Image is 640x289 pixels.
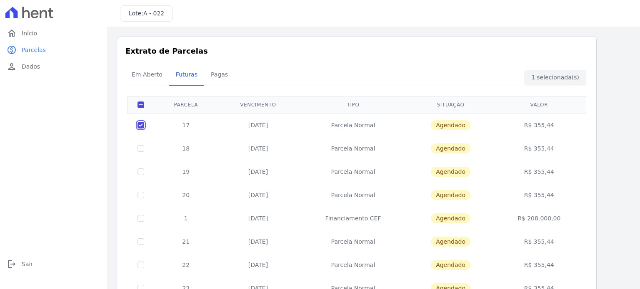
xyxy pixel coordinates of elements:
[408,96,494,113] th: Situação
[298,207,407,230] td: Financiamento CEF
[3,25,103,42] a: homeInício
[154,253,218,277] td: 22
[494,183,585,207] td: R$ 355,44
[154,160,218,183] td: 19
[494,160,585,183] td: R$ 355,44
[494,96,585,113] th: Valor
[7,259,17,269] i: logout
[143,10,164,17] span: A - 022
[431,237,470,247] span: Agendado
[494,207,585,230] td: R$ 208.000,00
[494,253,585,277] td: R$ 355,44
[22,62,40,71] span: Dados
[154,207,218,230] td: 1
[431,167,470,177] span: Agendado
[298,113,407,137] td: Parcela Normal
[127,66,167,83] span: Em Aberto
[218,230,299,253] td: [DATE]
[22,260,33,268] span: Sair
[494,137,585,160] td: R$ 355,44
[125,64,169,86] a: Em Aberto
[218,183,299,207] td: [DATE]
[154,137,218,160] td: 18
[154,113,218,137] td: 17
[7,62,17,72] i: person
[204,64,235,86] a: Pagas
[171,66,202,83] span: Futuras
[154,230,218,253] td: 21
[7,28,17,38] i: home
[218,96,299,113] th: Vencimento
[3,58,103,75] a: personDados
[298,96,407,113] th: Tipo
[154,183,218,207] td: 20
[125,45,588,57] h3: Extrato de Parcelas
[298,160,407,183] td: Parcela Normal
[431,143,470,153] span: Agendado
[169,64,204,86] a: Futuras
[218,137,299,160] td: [DATE]
[22,29,37,37] span: Início
[298,253,407,277] td: Parcela Normal
[494,230,585,253] td: R$ 355,44
[3,42,103,58] a: paidParcelas
[431,120,470,130] span: Agendado
[218,207,299,230] td: [DATE]
[431,213,470,223] span: Agendado
[206,66,233,83] span: Pagas
[218,160,299,183] td: [DATE]
[298,230,407,253] td: Parcela Normal
[298,137,407,160] td: Parcela Normal
[7,45,17,55] i: paid
[3,256,103,272] a: logoutSair
[298,183,407,207] td: Parcela Normal
[494,113,585,137] td: R$ 355,44
[129,9,164,18] h3: Lote:
[154,96,218,113] th: Parcela
[218,253,299,277] td: [DATE]
[218,113,299,137] td: [DATE]
[431,260,470,270] span: Agendado
[22,46,46,54] span: Parcelas
[431,190,470,200] span: Agendado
